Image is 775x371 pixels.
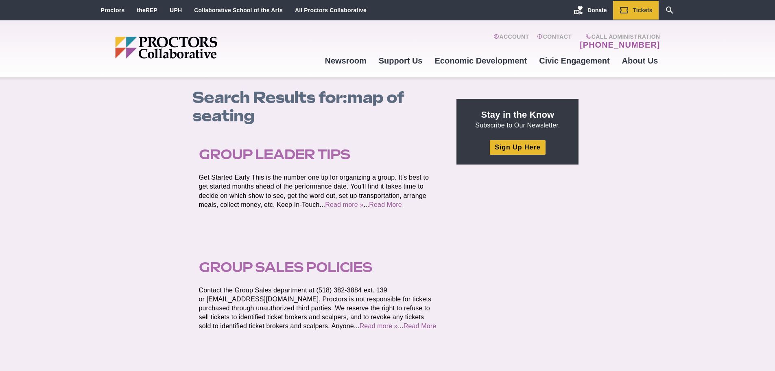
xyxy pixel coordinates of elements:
[568,1,613,20] a: Donate
[170,7,182,13] a: UPH
[369,201,402,208] a: Read More
[533,50,616,72] a: Civic Engagement
[137,7,157,13] a: theREP
[587,7,607,13] span: Donate
[481,110,555,120] strong: Stay in the Know
[295,7,367,13] a: All Proctors Collaborative
[616,50,664,72] a: About Us
[456,174,579,276] iframe: Advertisement
[490,140,545,154] a: Sign Up Here
[659,1,681,20] a: Search
[580,40,660,50] a: [PHONE_NUMBER]
[404,323,437,329] a: Read More
[199,286,438,331] p: Contact the Group Sales department at (518) 382-3884 ext. 139 or [EMAIL_ADDRESS][DOMAIN_NAME]. Pr...
[577,33,660,40] span: Call Administration
[319,50,372,72] a: Newsroom
[325,201,363,208] a: Read more »
[199,146,350,162] a: Group Leader Tips
[115,37,280,59] img: Proctors logo
[192,88,448,125] h1: map of seating
[373,50,429,72] a: Support Us
[360,323,398,329] a: Read more »
[101,7,125,13] a: Proctors
[192,88,347,107] span: Search Results for:
[429,50,533,72] a: Economic Development
[466,109,569,130] p: Subscribe to Our Newsletter.
[199,259,372,275] a: Group Sales Policies
[199,173,438,209] p: Get Started Early This is the number one tip for organizing a group. It’s best to get started mon...
[493,33,529,50] a: Account
[194,7,283,13] a: Collaborative School of the Arts
[613,1,659,20] a: Tickets
[633,7,653,13] span: Tickets
[537,33,572,50] a: Contact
